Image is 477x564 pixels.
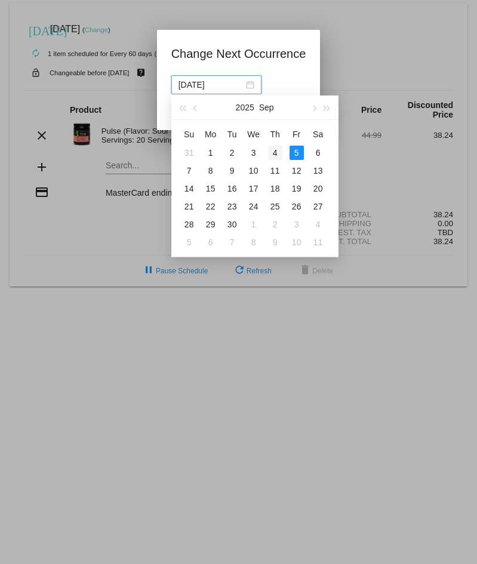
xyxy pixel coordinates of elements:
td: 9/17/2025 [243,180,264,198]
div: 11 [268,164,282,178]
div: 17 [247,181,261,196]
div: 8 [204,164,218,178]
div: 3 [290,217,304,232]
td: 9/18/2025 [264,180,286,198]
div: 9 [268,235,282,249]
td: 10/3/2025 [286,215,307,233]
div: 3 [247,146,261,160]
td: 10/11/2025 [307,233,329,251]
td: 9/13/2025 [307,162,329,180]
td: 9/12/2025 [286,162,307,180]
div: 10 [247,164,261,178]
th: Fri [286,125,307,144]
td: 9/1/2025 [200,144,221,162]
td: 9/16/2025 [221,180,243,198]
button: Last year (Control + left) [176,95,189,119]
div: 21 [182,199,196,214]
td: 9/21/2025 [179,198,200,215]
td: 10/10/2025 [286,233,307,251]
div: 13 [311,164,325,178]
td: 10/6/2025 [200,233,221,251]
button: Next month (PageDown) [307,95,320,119]
td: 9/14/2025 [179,180,200,198]
th: Sun [179,125,200,144]
button: 2025 [236,95,254,119]
div: 7 [225,235,239,249]
button: Sep [259,95,274,119]
td: 9/10/2025 [243,162,264,180]
div: 4 [311,217,325,232]
th: Wed [243,125,264,144]
div: 5 [182,235,196,249]
td: 10/9/2025 [264,233,286,251]
td: 9/25/2025 [264,198,286,215]
div: 14 [182,181,196,196]
td: 9/28/2025 [179,215,200,233]
td: 10/5/2025 [179,233,200,251]
div: 11 [311,235,325,249]
div: 19 [290,181,304,196]
div: 24 [247,199,261,214]
td: 10/2/2025 [264,215,286,233]
td: 9/19/2025 [286,180,307,198]
td: 9/22/2025 [200,198,221,215]
td: 10/7/2025 [221,233,243,251]
input: Select date [179,78,244,91]
div: 2 [268,217,282,232]
td: 9/3/2025 [243,144,264,162]
div: 29 [204,217,218,232]
h1: Change Next Occurrence [171,44,306,63]
th: Thu [264,125,286,144]
div: 15 [204,181,218,196]
td: 10/4/2025 [307,215,329,233]
div: 8 [247,235,261,249]
td: 9/29/2025 [200,215,221,233]
td: 9/27/2025 [307,198,329,215]
td: 9/11/2025 [264,162,286,180]
th: Mon [200,125,221,144]
td: 9/4/2025 [264,144,286,162]
div: 16 [225,181,239,196]
div: 7 [182,164,196,178]
div: 2 [225,146,239,160]
div: 6 [204,235,218,249]
th: Tue [221,125,243,144]
div: 4 [268,146,282,160]
td: 9/5/2025 [286,144,307,162]
div: 22 [204,199,218,214]
div: 10 [290,235,304,249]
td: 8/31/2025 [179,144,200,162]
div: 12 [290,164,304,178]
td: 9/2/2025 [221,144,243,162]
div: 5 [290,146,304,160]
div: 23 [225,199,239,214]
td: 9/23/2025 [221,198,243,215]
div: 6 [311,146,325,160]
td: 9/9/2025 [221,162,243,180]
div: 31 [182,146,196,160]
div: 9 [225,164,239,178]
button: Next year (Control + right) [320,95,333,119]
div: 26 [290,199,304,214]
td: 10/1/2025 [243,215,264,233]
td: 9/26/2025 [286,198,307,215]
td: 9/15/2025 [200,180,221,198]
td: 9/7/2025 [179,162,200,180]
td: 9/20/2025 [307,180,329,198]
div: 30 [225,217,239,232]
div: 25 [268,199,282,214]
div: 18 [268,181,282,196]
div: 20 [311,181,325,196]
div: 28 [182,217,196,232]
div: 1 [247,217,261,232]
td: 9/30/2025 [221,215,243,233]
td: 10/8/2025 [243,233,264,251]
th: Sat [307,125,329,144]
div: 1 [204,146,218,160]
td: 9/8/2025 [200,162,221,180]
td: 9/24/2025 [243,198,264,215]
button: Previous month (PageUp) [189,95,202,119]
div: 27 [311,199,325,214]
td: 9/6/2025 [307,144,329,162]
